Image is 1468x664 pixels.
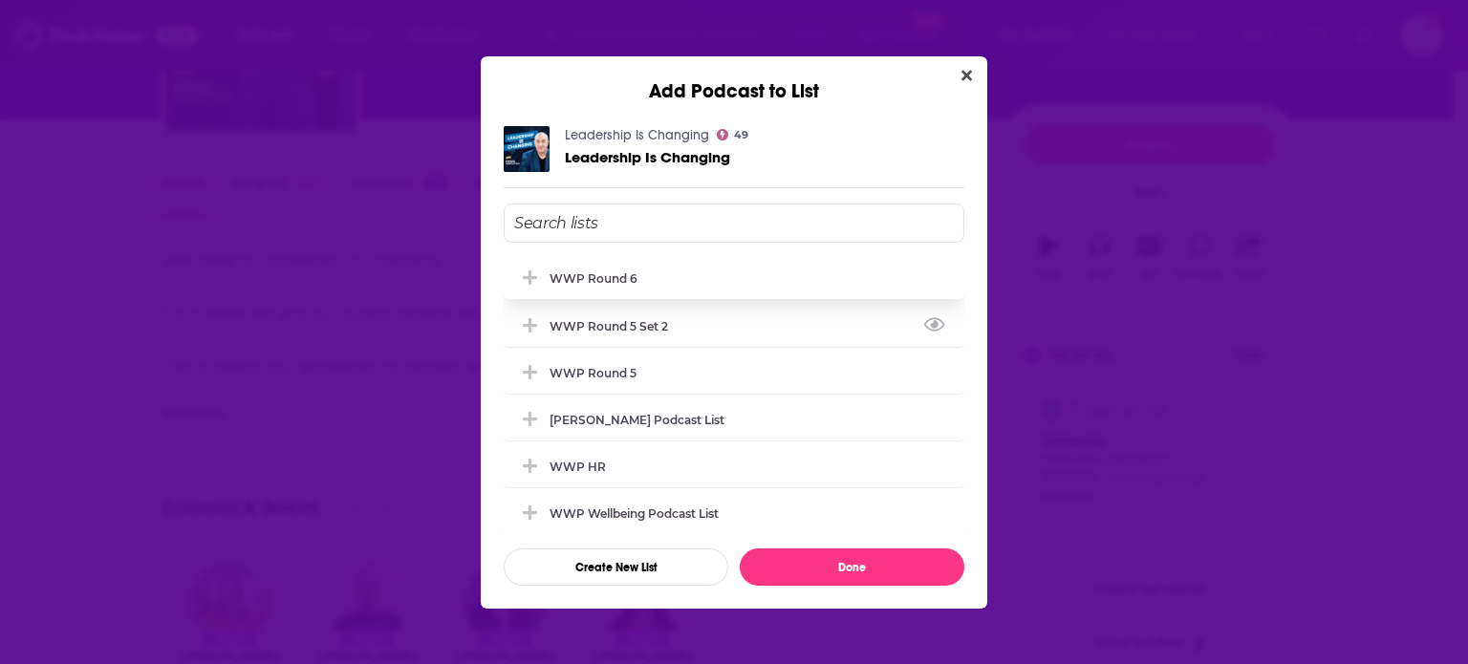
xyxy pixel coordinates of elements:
span: Leadership Is Changing [565,148,730,166]
img: Leadership Is Changing [504,126,550,172]
div: WWP Wellbeing Podcast List [504,492,964,534]
div: WWP Wellbeing Podcast List [550,506,719,521]
div: [PERSON_NAME] Podcast list [550,413,724,427]
div: WWP Round 5 Set 2 [550,319,680,333]
button: Close [954,64,980,88]
div: Add Podcast To List [504,203,964,586]
div: WWP Round 6 [504,257,964,299]
button: View Link [668,330,680,332]
span: 49 [734,131,748,139]
div: WWP Round 5 [550,366,637,380]
div: WWP Round 6 [550,271,637,286]
button: Create New List [504,548,728,586]
a: Leadership Is Changing [565,127,709,143]
div: Dr Rosina Podcast list [504,398,964,440]
div: WWP Round 5 Set 2 [504,305,964,347]
div: WWP HR [550,460,606,474]
input: Search lists [504,203,964,243]
div: Add Podcast to List [481,56,987,103]
button: Done [740,548,964,586]
a: 49 [717,129,748,140]
div: WWP Round 5 [504,352,964,394]
div: WWP HR [504,445,964,487]
a: Leadership Is Changing [565,149,730,165]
